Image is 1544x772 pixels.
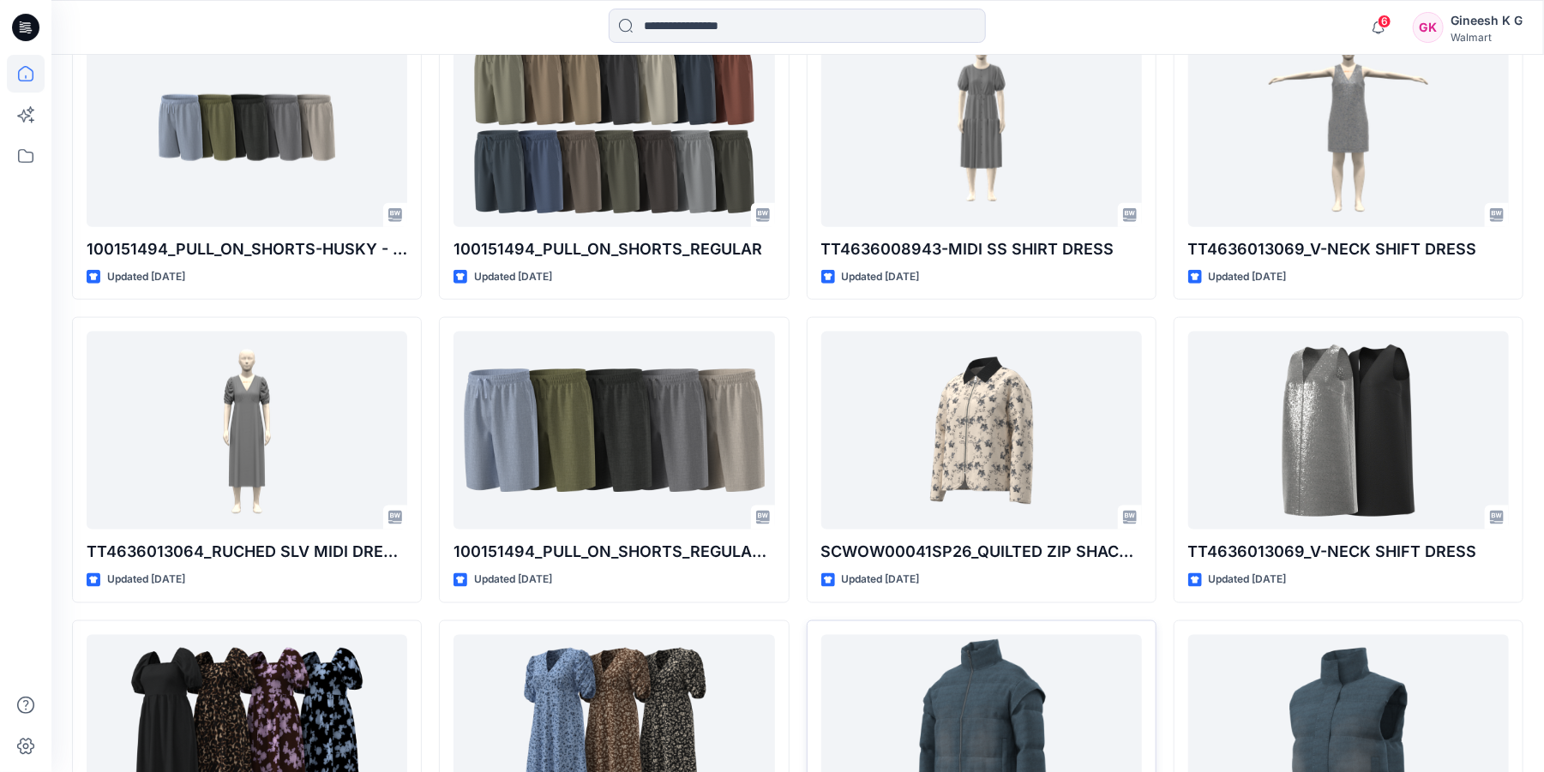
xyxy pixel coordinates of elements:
[821,540,1142,564] p: SCWOW00041SP26_QUILTED ZIP SHACKET
[107,268,185,286] p: Updated [DATE]
[1209,571,1287,589] p: Updated [DATE]
[87,29,407,227] a: 100151494_PULL_ON_SHORTS-HUSKY - CHAMBRAY
[87,540,407,564] p: TT4636013064_RUCHED SLV MIDI DRESS-OPTION 2
[87,237,407,261] p: 100151494_PULL_ON_SHORTS-HUSKY - CHAMBRAY
[1451,10,1523,31] div: Gineesh K G
[1188,540,1509,564] p: TT4636013069_V-NECK SHIFT DRESS
[842,571,920,589] p: Updated [DATE]
[1188,332,1509,530] a: TT4636013069_V-NECK SHIFT DRESS
[454,237,774,261] p: 100151494_PULL_ON_SHORTS_REGULAR
[842,268,920,286] p: Updated [DATE]
[1209,268,1287,286] p: Updated [DATE]
[1413,12,1444,43] div: GK
[454,332,774,530] a: 100151494_PULL_ON_SHORTS_REGULAR_Chambray
[107,571,185,589] p: Updated [DATE]
[454,29,774,227] a: 100151494_PULL_ON_SHORTS_REGULAR
[474,571,552,589] p: Updated [DATE]
[1378,15,1391,28] span: 6
[821,237,1142,261] p: TT4636008943-MIDI SS SHIRT DRESS
[87,332,407,530] a: TT4636013064_RUCHED SLV MIDI DRESS-OPTION 2
[454,540,774,564] p: 100151494_PULL_ON_SHORTS_REGULAR_Chambray
[1451,31,1523,44] div: Walmart
[1188,29,1509,227] a: TT4636013069_V-NECK SHIFT DRESS
[821,332,1142,530] a: SCWOW00041SP26_QUILTED ZIP SHACKET
[1188,237,1509,261] p: TT4636013069_V-NECK SHIFT DRESS
[474,268,552,286] p: Updated [DATE]
[821,29,1142,227] a: TT4636008943-MIDI SS SHIRT DRESS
